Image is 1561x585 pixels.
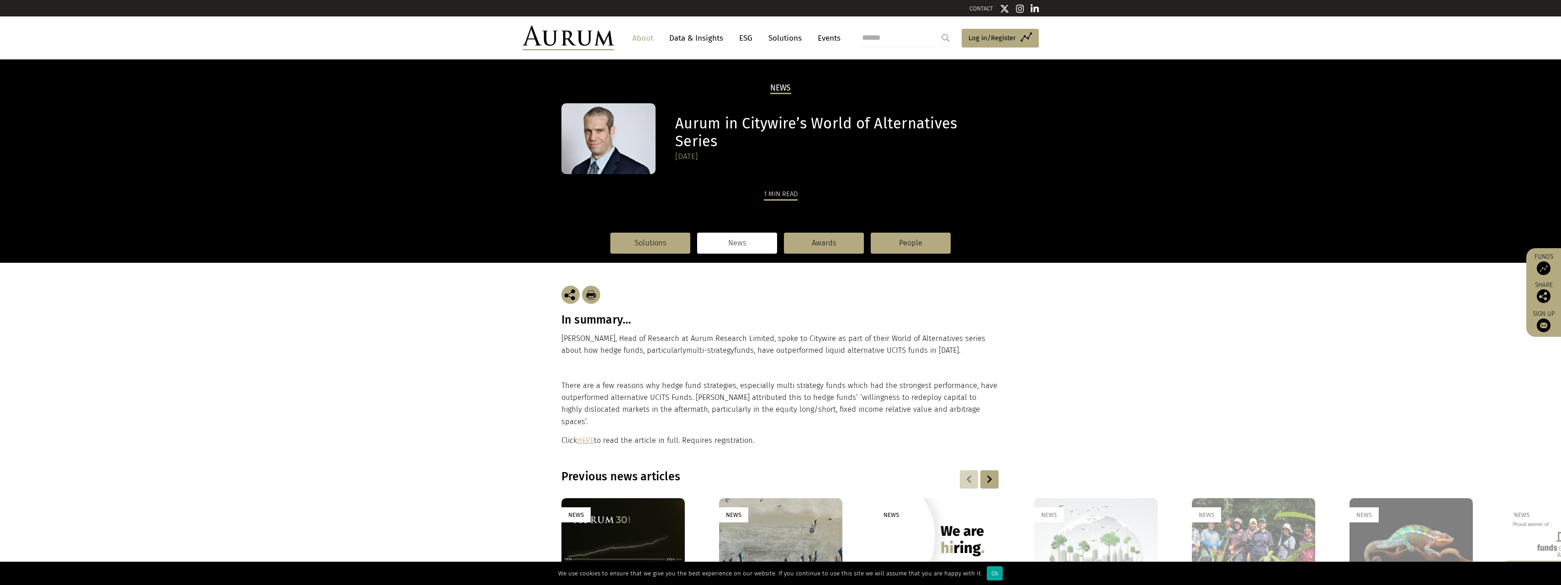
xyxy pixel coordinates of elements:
div: Share [1531,282,1556,303]
input: Submit [937,29,955,47]
div: News [877,507,906,522]
div: [DATE] [675,150,997,163]
div: News [1034,507,1064,522]
span: multi-strategy [686,346,734,355]
a: Log in/Register [962,29,1039,48]
a: Data & Insights [665,30,728,47]
h3: In summary… [561,313,1000,327]
a: Awards [784,233,864,254]
img: Download Article [582,286,600,304]
div: Ok [987,566,1003,580]
h2: News [770,83,791,94]
h1: Aurum in Citywire’s World of Alternatives Series [675,115,997,150]
img: Aurum [523,26,614,50]
img: Share this post [1537,289,1550,303]
p: There are a few reasons why hedge fund strategies, especially multi strategy funds which had the ... [561,380,998,428]
img: Share this post [561,286,580,304]
div: News [1192,507,1221,522]
img: Sign up to our newsletter [1537,319,1550,332]
img: Access Funds [1537,261,1550,275]
div: 1 min read [764,188,798,201]
div: News [561,507,591,522]
a: Events [813,30,841,47]
div: News [1507,507,1536,522]
a: Solutions [610,233,690,254]
a: News [697,233,777,254]
img: Tim Wilkinson [561,103,656,174]
p: [PERSON_NAME], Head of Research at Aurum Research Limited, spoke to Citywire as part of their Wor... [561,333,1000,357]
img: Instagram icon [1016,4,1024,13]
div: News [719,507,748,522]
p: Click to read the article in full. Requires registration. [561,435,998,447]
a: CONTACT [969,5,993,12]
a: Sign up [1531,310,1556,332]
a: HERE [577,436,594,445]
span: Log in/Register [968,32,1016,43]
img: Twitter icon [1000,4,1009,13]
a: People [871,233,951,254]
a: ESG [735,30,757,47]
a: Funds [1531,253,1556,275]
a: Solutions [764,30,806,47]
img: Linkedin icon [1031,4,1039,13]
div: News [1349,507,1379,522]
h3: Previous news articles [561,470,882,484]
a: About [628,30,658,47]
